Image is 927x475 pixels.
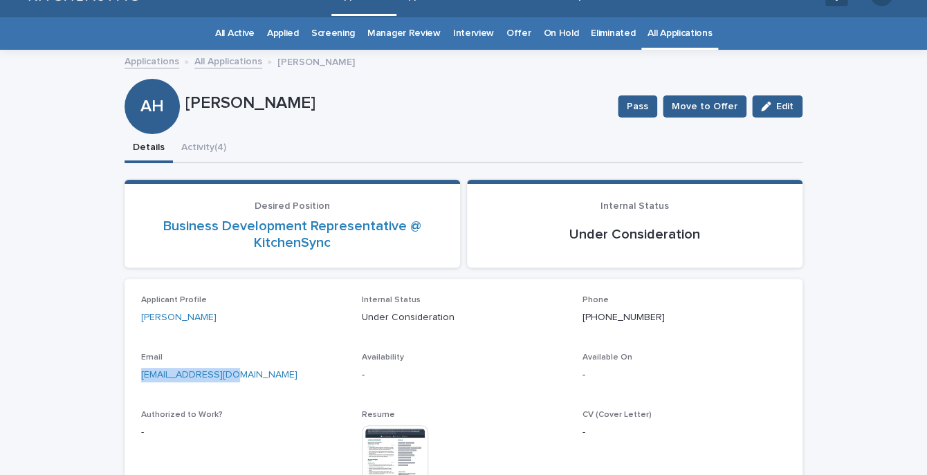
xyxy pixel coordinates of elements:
p: - [362,368,566,382]
a: All Active [215,17,255,50]
a: [EMAIL_ADDRESS][DOMAIN_NAME] [141,370,297,380]
a: On Hold [543,17,578,50]
span: Email [141,353,163,362]
a: Business Development Representative @ KitchenSync [141,218,443,251]
p: [PERSON_NAME] [185,93,607,113]
a: Interview [453,17,494,50]
a: Offer [506,17,531,50]
div: AH [125,41,180,116]
span: Availability [362,353,404,362]
span: Move to Offer [672,100,737,113]
a: Applications [125,53,179,68]
span: Available On [582,353,632,362]
span: Internal Status [362,296,421,304]
p: Under Consideration [484,226,786,243]
button: Move to Offer [663,95,746,118]
span: Edit [776,102,793,111]
a: [PHONE_NUMBER] [582,313,664,322]
button: Edit [752,95,802,118]
button: Pass [618,95,657,118]
p: [PERSON_NAME] [277,53,355,68]
button: Activity (4) [173,134,235,163]
a: Eliminated [591,17,635,50]
p: - [582,425,786,440]
a: [PERSON_NAME] [141,310,217,325]
span: Resume [362,411,395,419]
a: Applied [267,17,299,50]
span: Internal Status [600,201,669,211]
span: Phone [582,296,608,304]
a: All Applications [194,53,262,68]
a: All Applications [648,17,712,50]
p: - [141,425,345,440]
span: Pass [627,100,648,113]
span: CV (Cover Letter) [582,411,651,419]
span: Authorized to Work? [141,411,223,419]
a: Screening [311,17,355,50]
a: Manager Review [367,17,441,50]
span: Desired Position [255,201,330,211]
span: Applicant Profile [141,296,207,304]
button: Details [125,134,173,163]
p: Under Consideration [362,310,566,325]
p: - [582,368,786,382]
